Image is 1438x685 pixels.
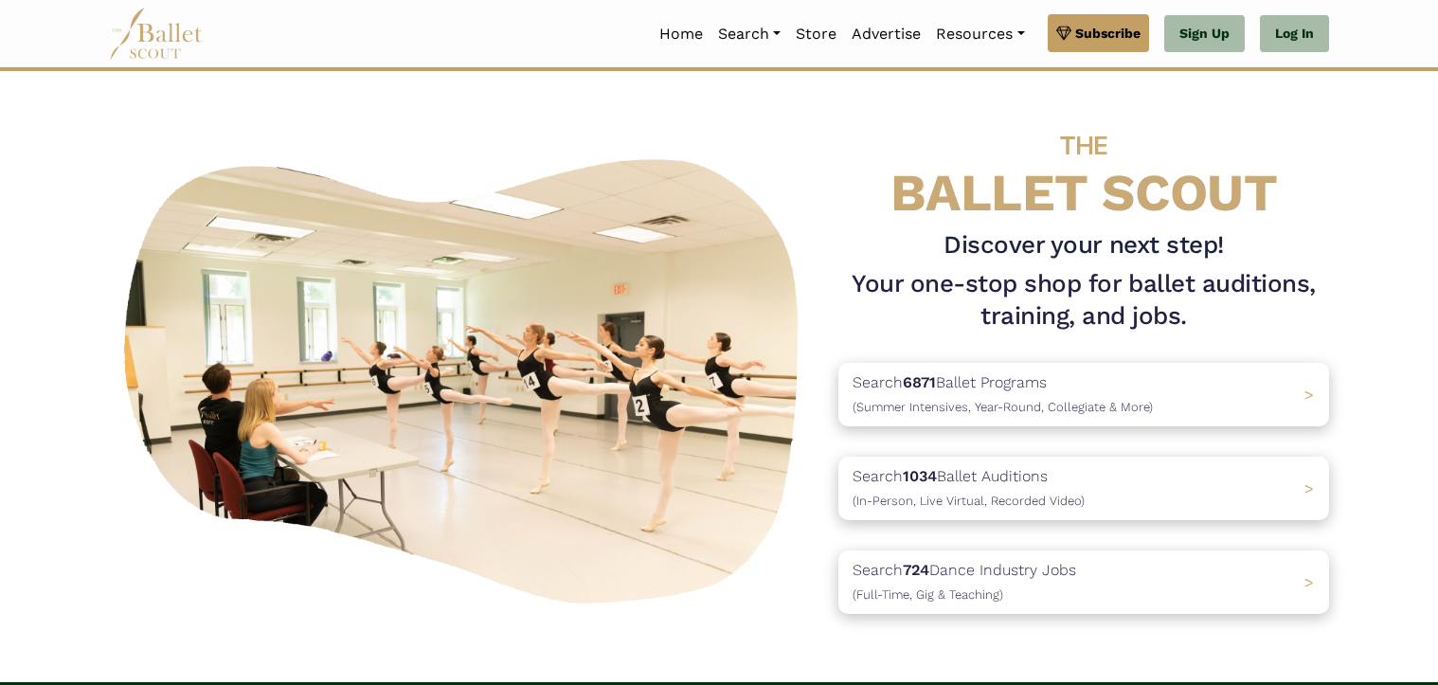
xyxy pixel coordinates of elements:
[1056,23,1071,44] img: gem.svg
[1075,23,1141,44] span: Subscribe
[903,373,936,391] b: 6871
[1060,130,1107,161] span: THE
[853,558,1076,606] p: Search Dance Industry Jobs
[838,109,1329,222] h4: BALLET SCOUT
[928,14,1032,54] a: Resources
[838,550,1329,614] a: Search724Dance Industry Jobs(Full-Time, Gig & Teaching) >
[1260,15,1329,53] a: Log In
[853,400,1153,414] span: (Summer Intensives, Year-Round, Collegiate & More)
[1304,386,1314,404] span: >
[109,138,823,615] img: A group of ballerinas talking to each other in a ballet studio
[903,561,929,579] b: 724
[1304,479,1314,497] span: >
[1304,573,1314,591] span: >
[903,467,937,485] b: 1034
[853,464,1085,513] p: Search Ballet Auditions
[838,229,1329,261] h3: Discover your next step!
[853,587,1003,602] span: (Full-Time, Gig & Teaching)
[710,14,788,54] a: Search
[1048,14,1149,52] a: Subscribe
[788,14,844,54] a: Store
[853,370,1153,419] p: Search Ballet Programs
[853,494,1085,508] span: (In-Person, Live Virtual, Recorded Video)
[652,14,710,54] a: Home
[838,457,1329,520] a: Search1034Ballet Auditions(In-Person, Live Virtual, Recorded Video) >
[844,14,928,54] a: Advertise
[1164,15,1245,53] a: Sign Up
[838,268,1329,333] h1: Your one-stop shop for ballet auditions, training, and jobs.
[838,363,1329,426] a: Search6871Ballet Programs(Summer Intensives, Year-Round, Collegiate & More)>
